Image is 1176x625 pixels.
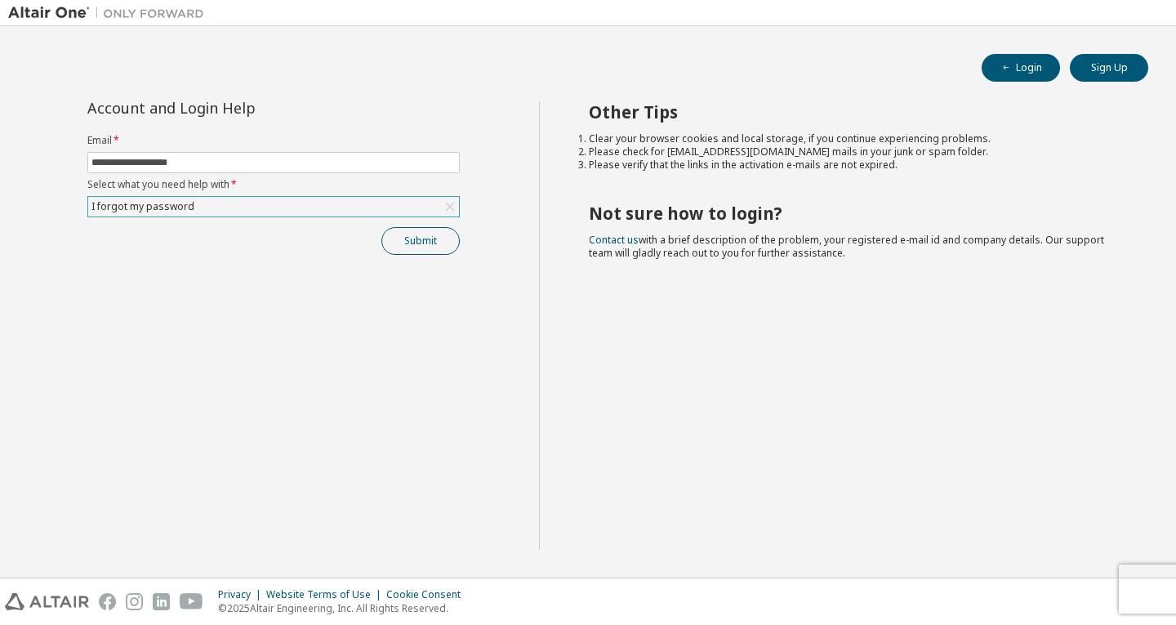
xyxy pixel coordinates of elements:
[180,593,203,610] img: youtube.svg
[589,233,639,247] a: Contact us
[589,203,1120,224] h2: Not sure how to login?
[589,145,1120,158] li: Please check for [EMAIL_ADDRESS][DOMAIN_NAME] mails in your junk or spam folder.
[589,132,1120,145] li: Clear your browser cookies and local storage, if you continue experiencing problems.
[1070,54,1148,82] button: Sign Up
[218,588,266,601] div: Privacy
[126,593,143,610] img: instagram.svg
[89,198,197,216] div: I forgot my password
[218,601,470,615] p: © 2025 Altair Engineering, Inc. All Rights Reserved.
[8,5,212,21] img: Altair One
[88,197,459,217] div: I forgot my password
[381,227,460,255] button: Submit
[153,593,170,610] img: linkedin.svg
[5,593,89,610] img: altair_logo.svg
[982,54,1060,82] button: Login
[87,101,385,114] div: Account and Login Help
[87,178,460,191] label: Select what you need help with
[266,588,386,601] div: Website Terms of Use
[87,134,460,147] label: Email
[99,593,116,610] img: facebook.svg
[589,158,1120,172] li: Please verify that the links in the activation e-mails are not expired.
[386,588,470,601] div: Cookie Consent
[589,233,1104,260] span: with a brief description of the problem, your registered e-mail id and company details. Our suppo...
[589,101,1120,123] h2: Other Tips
